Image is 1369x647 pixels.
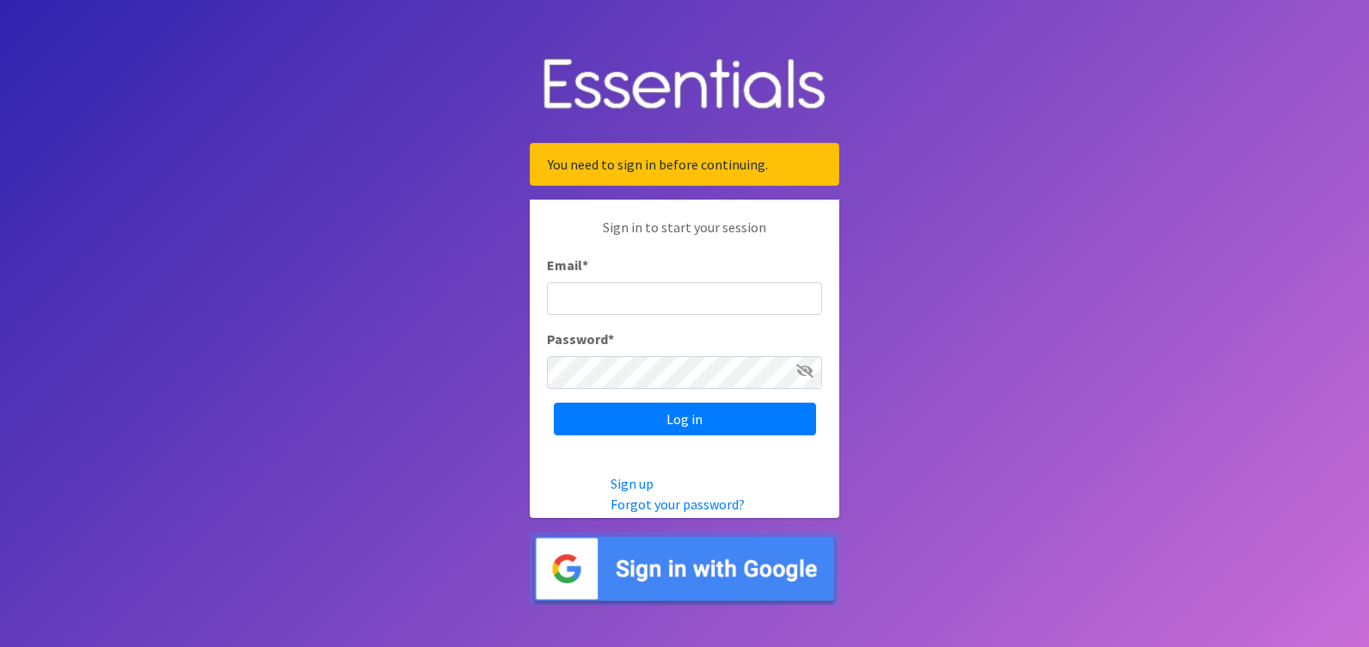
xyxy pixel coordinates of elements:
img: Human Essentials [530,41,839,130]
img: Sign in with Google [530,532,839,607]
abbr: required [582,256,588,274]
a: Sign up [611,475,654,492]
p: Sign in to start your session [547,217,822,255]
abbr: required [608,330,614,348]
label: Email [547,255,588,275]
div: You need to sign in before continuing. [530,143,839,186]
input: Log in [554,403,816,435]
a: Forgot your password? [611,496,745,513]
label: Password [547,329,614,349]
